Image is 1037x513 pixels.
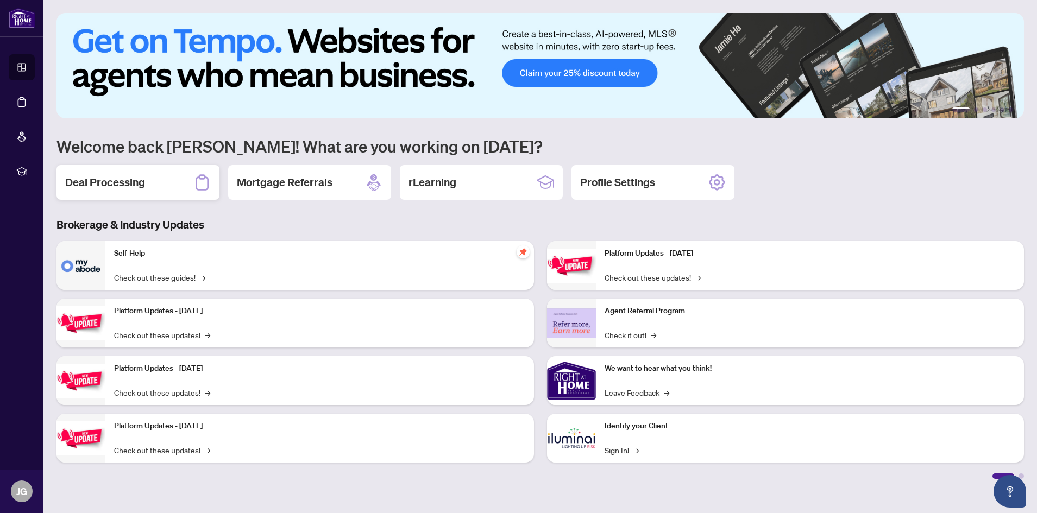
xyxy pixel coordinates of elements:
[205,387,210,398] span: →
[408,175,456,190] h2: rLearning
[1009,107,1013,112] button: 6
[114,305,525,317] p: Platform Updates - [DATE]
[237,175,332,190] h2: Mortgage Referrals
[114,363,525,375] p: Platform Updates - [DATE]
[633,444,639,456] span: →
[114,248,525,259] p: Self-Help
[1000,107,1004,112] button: 5
[664,387,669,398] span: →
[974,107,978,112] button: 2
[56,136,1024,156] h1: Welcome back [PERSON_NAME]! What are you working on [DATE]?
[547,414,596,463] img: Identify your Client
[605,305,1016,317] p: Agent Referral Program
[114,420,525,432] p: Platform Updates - [DATE]
[605,363,1016,375] p: We want to hear what you think!
[651,329,656,341] span: →
[56,306,105,340] img: Platform Updates - September 16, 2025
[580,175,655,190] h2: Profile Settings
[547,308,596,338] img: Agent Referral Program
[205,444,210,456] span: →
[605,248,1016,259] p: Platform Updates - [DATE]
[56,421,105,455] img: Platform Updates - July 8, 2025
[605,387,669,398] a: Leave Feedback→
[695,271,701,283] span: →
[114,271,205,283] a: Check out these guides!→
[56,13,1024,118] img: Slide 0
[983,107,987,112] button: 3
[56,217,1024,232] h3: Brokerage & Industry Updates
[200,271,205,283] span: →
[16,484,27,499] span: JG
[952,107,970,112] button: 1
[605,329,656,341] a: Check it out!→
[56,241,105,290] img: Self-Help
[547,356,596,405] img: We want to hear what you think!
[547,249,596,283] img: Platform Updates - June 23, 2025
[9,8,35,28] img: logo
[114,329,210,341] a: Check out these updates!→
[994,475,1026,508] button: Open asap
[56,364,105,398] img: Platform Updates - July 21, 2025
[605,420,1016,432] p: Identify your Client
[114,444,210,456] a: Check out these updates!→
[517,245,530,258] span: pushpin
[991,107,996,112] button: 4
[65,175,145,190] h2: Deal Processing
[114,387,210,398] a: Check out these updates!→
[605,444,639,456] a: Sign In!→
[205,329,210,341] span: →
[605,271,701,283] a: Check out these updates!→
